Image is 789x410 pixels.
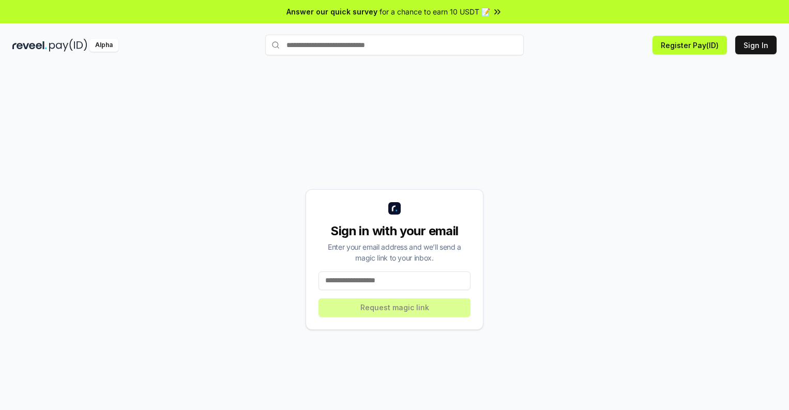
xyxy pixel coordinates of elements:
img: reveel_dark [12,39,47,52]
div: Sign in with your email [318,223,471,239]
button: Sign In [735,36,777,54]
img: logo_small [388,202,401,215]
span: Answer our quick survey [286,6,377,17]
button: Register Pay(ID) [653,36,727,54]
img: pay_id [49,39,87,52]
div: Alpha [89,39,118,52]
span: for a chance to earn 10 USDT 📝 [380,6,490,17]
div: Enter your email address and we’ll send a magic link to your inbox. [318,241,471,263]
